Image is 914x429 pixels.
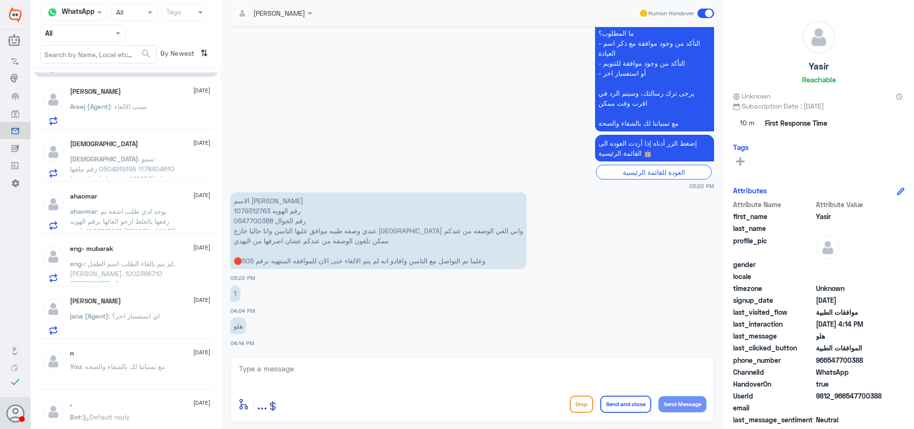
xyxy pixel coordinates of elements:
[816,403,885,413] span: null
[733,367,814,377] span: ChannelId
[70,259,175,288] span: : لم يتم بالغاء الطلب اسم الطفل. [PERSON_NAME]. 1202366710 جوال. 0555280857
[596,165,712,180] div: العودة للقائمة الرئيسية
[816,367,885,377] span: 2
[70,88,121,96] h5: عبدالرحمن
[230,192,527,269] p: 17/8/2025, 3:22 PM
[802,75,836,84] h6: Reachable
[733,379,814,389] span: HandoverOn
[816,391,885,401] span: 9812_966547700388
[193,399,210,407] span: [DATE]
[193,191,210,200] span: [DATE]
[41,192,65,216] img: defaultAdmin.png
[257,395,267,412] span: ...
[41,297,65,321] img: defaultAdmin.png
[41,349,65,373] img: defaultAdmin.png
[200,45,208,61] i: ⇅
[41,140,65,164] img: defaultAdmin.png
[70,413,81,421] span: Bot
[81,413,130,421] span: : Default reply
[81,362,165,370] span: : مع تمنياتنا لك بالشفاء والصحة
[733,355,814,365] span: phone_number
[70,259,84,268] span: eng-
[10,376,21,388] i: check
[70,207,97,215] span: ahaomar
[816,211,885,221] span: Yasir
[9,7,21,22] img: Widebot Logo
[816,236,840,259] img: defaultAdmin.png
[816,319,885,329] span: 2025-08-17T13:14:58.178Z
[803,21,835,53] img: defaultAdmin.png
[733,211,814,221] span: first_name
[733,259,814,269] span: gender
[733,343,814,353] span: last_clicked_button
[257,393,267,415] button: ...
[733,391,814,401] span: UserId
[733,331,814,341] span: last_message
[70,297,121,305] h5: Amjad Alyahya
[230,275,255,281] span: 03:22 PM
[165,7,181,19] div: Tags
[41,245,65,269] img: defaultAdmin.png
[600,396,651,413] button: Send and close
[733,186,767,195] h6: Attributes
[70,349,74,358] h5: n
[733,415,814,425] span: last_message_sentiment
[111,102,147,110] span: : سبب الالغاء
[733,200,814,210] span: Attribute Name
[733,115,762,132] span: 10 m
[230,285,240,302] p: 17/8/2025, 4:04 PM
[70,192,97,200] h5: ahaomar
[733,403,814,413] span: email
[41,88,65,111] img: defaultAdmin.png
[816,259,885,269] span: null
[648,9,694,18] span: Human Handover
[6,404,24,422] button: Avatar
[816,355,885,365] span: 966547700388
[816,307,885,317] span: موافقات الطبية
[809,61,829,72] h5: Yasir
[733,143,749,151] h6: Tags
[193,348,210,357] span: [DATE]
[230,340,254,346] span: 04:14 PM
[733,101,904,111] span: Subscription Date : [DATE]
[70,245,113,253] h5: eng- mubarak
[70,312,109,320] span: jana (Agent)
[193,243,210,252] span: [DATE]
[733,236,814,258] span: profile_pic
[689,182,714,190] span: 03:22 PM
[816,295,885,305] span: 2025-05-24T14:13:43.214Z
[40,46,156,63] input: Search by Name, Local etc…
[570,396,593,413] button: Drop
[70,140,138,148] h5: ابوالوليد
[733,91,770,101] span: Unknown
[140,46,152,62] button: search
[70,207,176,235] span: : يوجد لدي طلب اشعه تم رفعها بالغلط ارجو الغائها برقم الهويه 1036745147 باسم [PERSON_NAME]
[193,86,210,95] span: [DATE]
[193,296,210,304] span: [DATE]
[816,415,885,425] span: 0
[816,331,885,341] span: هلو
[816,200,885,210] span: Attribute Value
[70,362,81,370] span: You
[41,400,65,424] img: defaultAdmin.png
[733,271,814,281] span: locale
[733,223,814,233] span: last_name
[595,135,714,161] p: 17/8/2025, 3:22 PM
[140,48,152,60] span: search
[816,271,885,281] span: null
[733,283,814,293] span: timezone
[70,102,111,110] span: Areej (Agent)
[157,45,197,64] span: By Newest
[733,319,814,329] span: last_interaction
[816,283,885,293] span: Unknown
[816,379,885,389] span: true
[45,5,60,20] img: whatsapp.png
[816,343,885,353] span: الموافقات الطبية
[733,307,814,317] span: last_visited_flow
[230,318,246,334] p: 17/8/2025, 4:14 PM
[765,118,827,128] span: First Response Time
[658,396,706,412] button: Send Message
[70,155,138,163] span: [DEMOGRAPHIC_DATA]
[70,400,72,408] h5: .
[193,139,210,147] span: [DATE]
